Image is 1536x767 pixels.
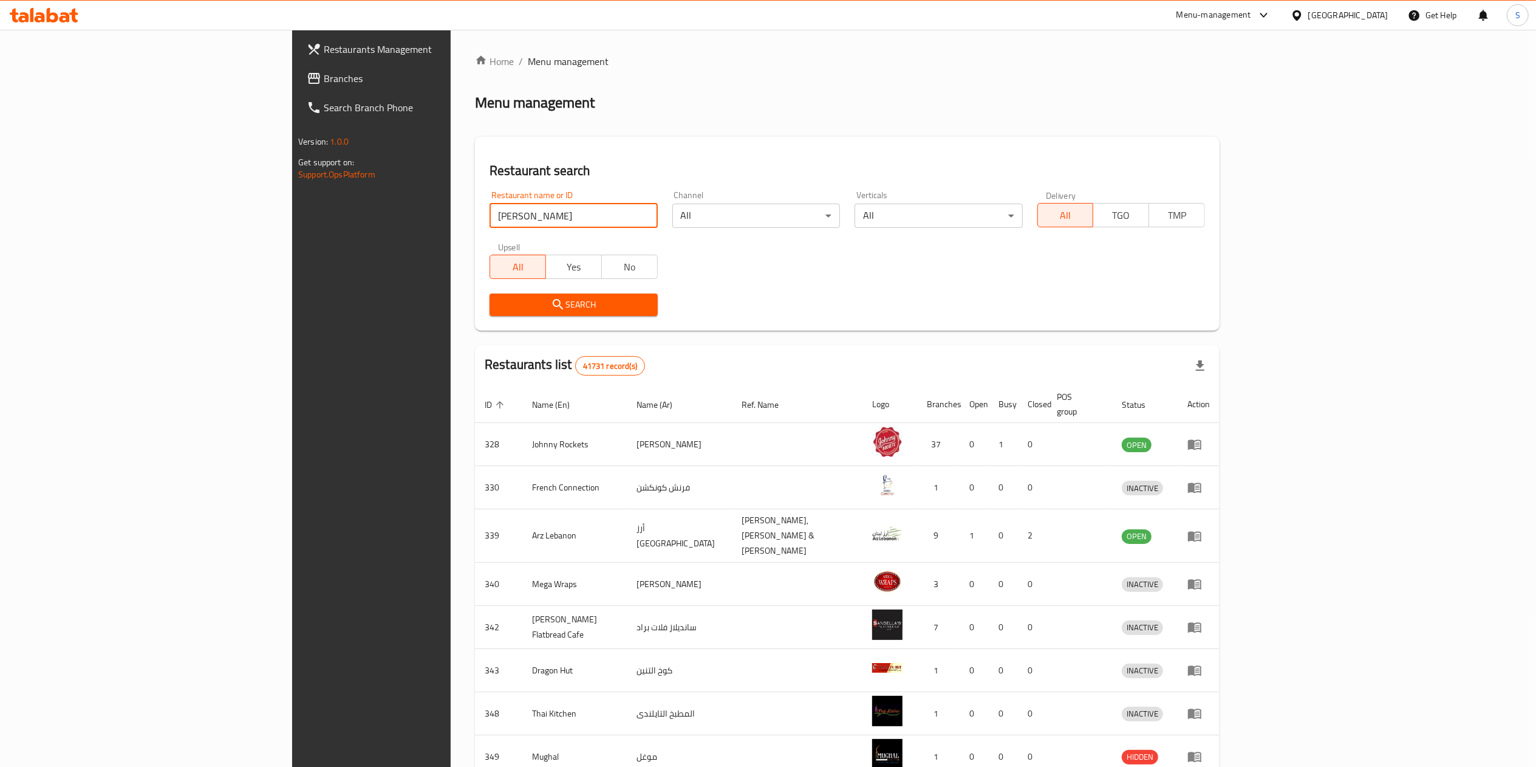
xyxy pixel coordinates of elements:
[872,518,903,549] img: Arz Lebanon
[989,649,1018,692] td: 0
[1187,529,1210,543] div: Menu
[1046,191,1076,199] label: Delivery
[742,397,795,412] span: Ref. Name
[917,606,960,649] td: 7
[1187,663,1210,678] div: Menu
[1122,707,1163,721] span: INACTIVE
[1187,620,1210,635] div: Menu
[1122,577,1163,592] div: INACTIVE
[989,692,1018,735] td: 0
[324,71,539,86] span: Branches
[498,242,521,251] label: Upsell
[872,696,903,726] img: Thai Kitchen
[297,35,548,64] a: Restaurants Management
[490,294,657,316] button: Search
[1122,481,1163,495] span: INACTIVE
[1187,480,1210,495] div: Menu
[324,42,539,57] span: Restaurants Management
[1122,707,1163,721] div: INACTIVE
[1176,8,1251,22] div: Menu-management
[522,606,627,649] td: [PERSON_NAME] Flatbread Cafe
[989,466,1018,509] td: 0
[330,134,349,150] span: 1.0.0
[872,653,903,683] img: Dragon Hut
[637,397,688,412] span: Name (Ar)
[1149,203,1205,227] button: TMP
[485,356,645,376] h2: Restaurants list
[522,563,627,606] td: Mega Wraps
[1122,621,1163,635] span: INACTIVE
[1186,351,1215,380] div: Export file
[960,692,989,735] td: 0
[298,134,328,150] span: Version:
[490,255,546,279] button: All
[1122,481,1163,495] div: INACTIVE
[1018,386,1047,423] th: Closed
[1122,529,1152,544] div: OPEN
[855,204,1022,228] div: All
[601,255,658,279] button: No
[960,509,989,563] td: 1
[960,606,989,649] td: 0
[575,356,645,376] div: Total records count
[917,649,960,692] td: 1
[1187,437,1210,452] div: Menu
[917,563,960,606] td: 3
[627,509,732,563] td: أرز [GEOGRAPHIC_DATA]
[1308,9,1388,22] div: [GEOGRAPHIC_DATA]
[960,649,989,692] td: 0
[872,470,903,500] img: French Connection
[1122,621,1163,635] div: INACTIVE
[490,204,657,228] input: Search for restaurant name or ID..
[297,64,548,93] a: Branches
[627,692,732,735] td: المطبخ التايلندى
[627,563,732,606] td: [PERSON_NAME]
[872,566,903,597] img: Mega Wraps
[1187,577,1210,591] div: Menu
[1178,386,1220,423] th: Action
[627,466,732,509] td: فرنش كونكشن
[495,258,541,276] span: All
[522,649,627,692] td: Dragon Hut
[297,93,548,122] a: Search Branch Phone
[917,386,960,423] th: Branches
[1515,9,1520,22] span: S
[1018,563,1047,606] td: 0
[532,397,585,412] span: Name (En)
[872,427,903,457] img: Johnny Rockets
[917,423,960,466] td: 37
[917,466,960,509] td: 1
[522,466,627,509] td: French Connection
[989,509,1018,563] td: 0
[1122,529,1152,543] span: OPEN
[1122,664,1163,678] div: INACTIVE
[522,692,627,735] td: Thai Kitchen
[917,509,960,563] td: 9
[522,423,627,466] td: Johnny Rockets
[499,297,647,312] span: Search
[522,509,627,563] td: Arz Lebanon
[989,386,1018,423] th: Busy
[672,204,840,228] div: All
[490,162,1205,180] h2: Restaurant search
[528,54,609,69] span: Menu management
[485,397,508,412] span: ID
[1018,466,1047,509] td: 0
[545,255,602,279] button: Yes
[989,606,1018,649] td: 0
[298,167,375,182] a: Support.OpsPlatform
[1057,390,1097,419] span: POS group
[960,563,989,606] td: 0
[1037,203,1094,227] button: All
[1122,577,1163,591] span: INACTIVE
[989,563,1018,606] td: 0
[627,649,732,692] td: كوخ التنين
[1098,207,1144,224] span: TGO
[1043,207,1089,224] span: All
[475,54,1220,69] nav: breadcrumb
[1093,203,1149,227] button: TGO
[627,606,732,649] td: سانديلاز فلات براد
[1154,207,1200,224] span: TMP
[1018,606,1047,649] td: 0
[862,386,917,423] th: Logo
